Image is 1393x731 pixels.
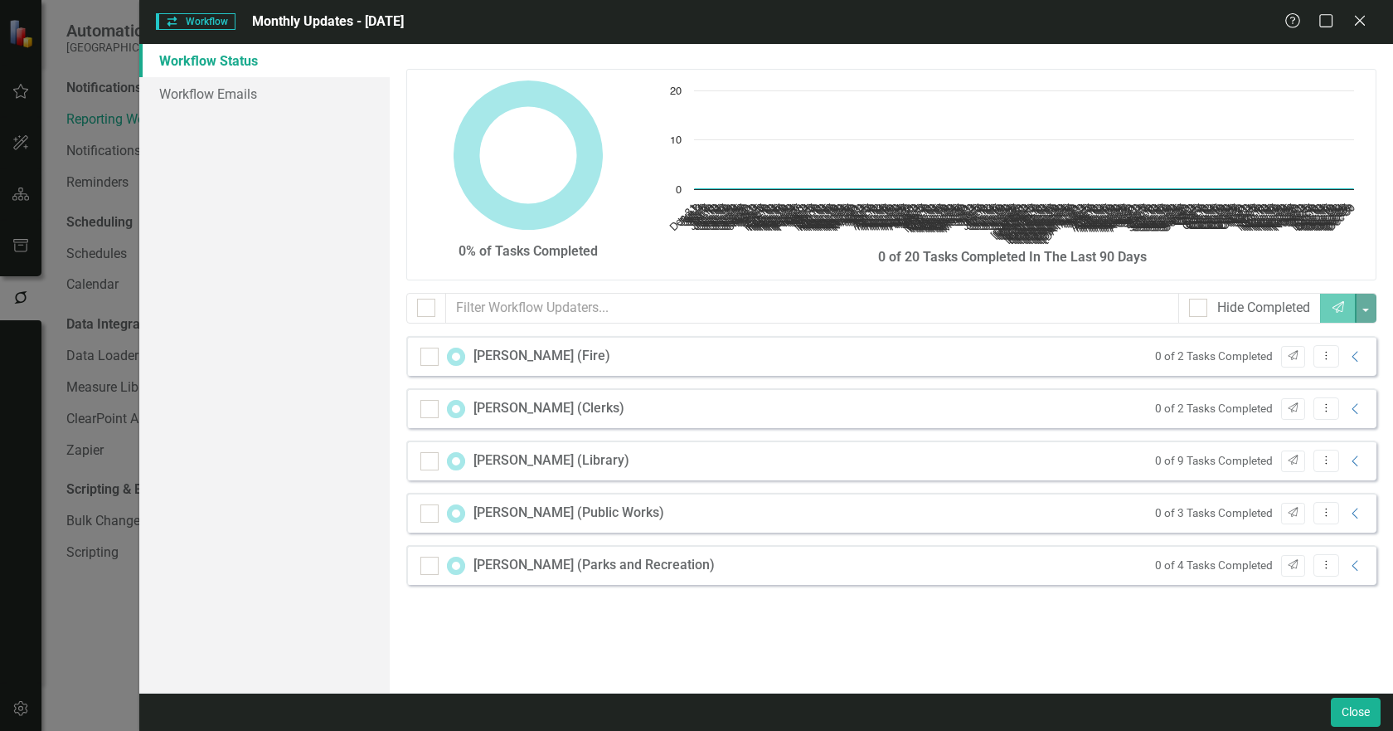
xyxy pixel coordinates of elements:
[1155,453,1273,469] small: 0 of 9 Tasks Completed
[459,243,598,259] strong: 0% of Tasks Completed
[473,504,664,523] div: [PERSON_NAME] (Public Works)
[406,69,1376,597] div: Workflow Status
[473,451,629,470] div: [PERSON_NAME] (Library)
[156,13,235,30] span: Workflow
[1331,698,1381,727] button: Close
[139,77,390,110] a: Workflow Emails
[473,556,715,575] div: [PERSON_NAME] (Parks and Recreation)
[473,347,610,366] div: [PERSON_NAME] (Fire)
[1327,202,1357,233] text: Dec-30
[676,185,682,196] text: 0
[1217,299,1310,318] div: Hide Completed
[1155,401,1273,417] small: 0 of 2 Tasks Completed
[670,86,682,97] text: 20
[1155,348,1273,364] small: 0 of 2 Tasks Completed
[878,249,1147,265] strong: 0 of 20 Tasks Completed In The Last 90 Days
[670,135,682,146] text: 10
[662,82,1362,248] svg: Interactive chart
[445,293,1179,324] input: Filter Workflow Updaters...
[1155,558,1273,573] small: 0 of 4 Tasks Completed
[473,399,624,418] div: [PERSON_NAME] (Clerks)
[662,82,1363,248] div: Chart. Highcharts interactive chart.
[252,13,404,29] span: Monthly Updates - [DATE]
[139,44,390,77] a: Workflow Status
[1155,505,1273,521] small: 0 of 3 Tasks Completed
